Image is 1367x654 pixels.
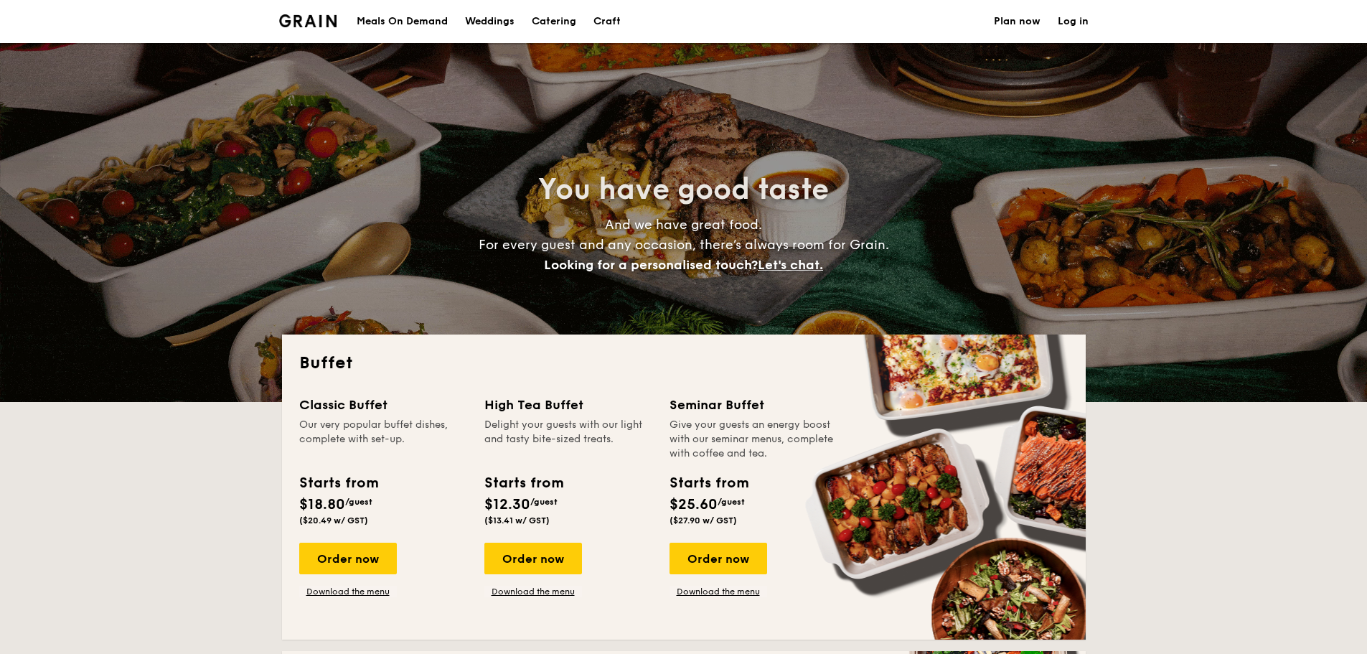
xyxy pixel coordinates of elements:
[758,257,823,273] span: Let's chat.
[279,14,337,27] img: Grain
[484,586,582,597] a: Download the menu
[538,172,829,207] span: You have good taste
[484,472,563,494] div: Starts from
[299,586,397,597] a: Download the menu
[670,496,718,513] span: $25.60
[479,217,889,273] span: And we have great food. For every guest and any occasion, there’s always room for Grain.
[670,543,767,574] div: Order now
[299,472,377,494] div: Starts from
[670,586,767,597] a: Download the menu
[299,515,368,525] span: ($20.49 w/ GST)
[484,543,582,574] div: Order now
[345,497,372,507] span: /guest
[670,418,837,461] div: Give your guests an energy boost with our seminar menus, complete with coffee and tea.
[718,497,745,507] span: /guest
[544,257,758,273] span: Looking for a personalised touch?
[299,395,467,415] div: Classic Buffet
[279,14,337,27] a: Logotype
[530,497,558,507] span: /guest
[299,496,345,513] span: $18.80
[484,496,530,513] span: $12.30
[670,395,837,415] div: Seminar Buffet
[670,472,748,494] div: Starts from
[484,515,550,525] span: ($13.41 w/ GST)
[299,543,397,574] div: Order now
[484,418,652,461] div: Delight your guests with our light and tasty bite-sized treats.
[484,395,652,415] div: High Tea Buffet
[670,515,737,525] span: ($27.90 w/ GST)
[299,352,1068,375] h2: Buffet
[299,418,467,461] div: Our very popular buffet dishes, complete with set-up.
